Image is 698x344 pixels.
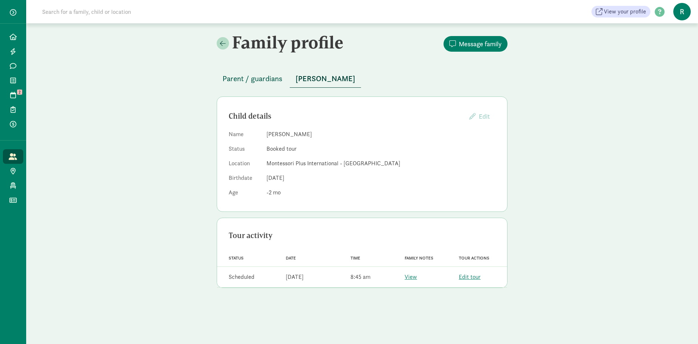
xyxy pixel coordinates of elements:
a: 2 [3,88,23,102]
dt: Name [229,130,261,142]
iframe: Chat Widget [662,309,698,344]
div: Tour activity [229,230,496,241]
span: Message family [459,39,502,49]
div: Child details [229,110,464,122]
input: Search for a family, child or location [38,4,242,19]
dd: Booked tour [266,145,496,153]
span: R [673,3,691,20]
span: Status [229,256,244,261]
dd: Montessori Plus International - [GEOGRAPHIC_DATA] [266,159,496,168]
span: View your profile [604,7,646,16]
button: Edit [464,108,496,124]
span: Tour actions [459,256,489,261]
a: Parent / guardians [217,75,288,83]
a: Edit tour [459,273,481,281]
a: [PERSON_NAME] [290,75,361,83]
dt: Location [229,159,261,171]
span: Date [286,256,296,261]
div: Scheduled [229,273,254,281]
span: Parent / guardians [222,73,282,84]
a: View your profile [591,6,650,17]
a: View [405,273,417,281]
div: [DATE] [286,273,304,281]
dt: Age [229,188,261,200]
dd: [PERSON_NAME] [266,130,496,139]
button: Message family [444,36,508,52]
span: 2 [17,90,22,95]
h2: Family profile [217,32,361,52]
button: Parent / guardians [217,70,288,87]
span: [PERSON_NAME] [296,73,355,84]
span: Family notes [405,256,433,261]
dt: Birthdate [229,174,261,185]
span: -2 [266,189,281,196]
button: [PERSON_NAME] [290,70,361,88]
span: [DATE] [266,174,284,182]
span: Time [350,256,360,261]
span: Edit [479,112,490,120]
div: 8:45 am [350,273,370,281]
dt: Status [229,145,261,156]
